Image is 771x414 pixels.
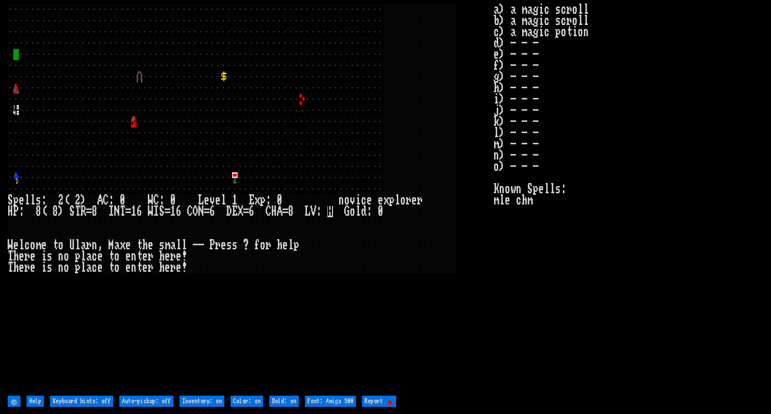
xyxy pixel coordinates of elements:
[109,206,114,217] div: I
[232,195,238,206] div: 1
[367,206,372,217] div: :
[8,240,13,251] div: W
[81,251,86,262] div: l
[378,195,383,206] div: e
[148,206,153,217] div: W
[260,240,266,251] div: o
[97,251,103,262] div: e
[165,251,170,262] div: e
[294,240,299,251] div: p
[204,195,210,206] div: e
[198,206,204,217] div: N
[176,240,182,251] div: l
[86,206,92,217] div: =
[92,251,97,262] div: c
[148,240,153,251] div: e
[13,195,19,206] div: p
[53,206,58,217] div: 8
[13,262,19,273] div: h
[30,240,36,251] div: o
[176,251,182,262] div: e
[30,195,36,206] div: l
[19,251,24,262] div: e
[221,195,226,206] div: l
[210,195,215,206] div: v
[24,195,30,206] div: l
[344,206,350,217] div: G
[159,240,165,251] div: s
[362,396,396,407] input: Report 🐞
[165,240,170,251] div: m
[417,195,423,206] div: r
[27,396,44,407] input: Help
[119,396,173,407] input: Auto-pickup: off
[86,240,92,251] div: r
[176,206,182,217] div: 6
[114,251,120,262] div: o
[182,251,187,262] div: !
[41,251,47,262] div: i
[367,195,372,206] div: e
[165,206,170,217] div: =
[344,195,350,206] div: o
[159,195,165,206] div: :
[41,262,47,273] div: i
[277,206,282,217] div: A
[193,240,198,251] div: -
[114,240,120,251] div: a
[316,206,322,217] div: :
[142,262,148,273] div: e
[81,262,86,273] div: l
[58,195,64,206] div: 2
[226,240,232,251] div: s
[243,206,249,217] div: =
[75,251,81,262] div: p
[137,262,142,273] div: t
[58,251,64,262] div: n
[232,206,238,217] div: E
[97,195,103,206] div: A
[355,206,361,217] div: l
[254,195,260,206] div: x
[170,240,176,251] div: a
[176,262,182,273] div: e
[230,396,263,407] input: Color: on
[170,251,176,262] div: r
[179,396,224,407] input: Inventory: on
[53,240,58,251] div: t
[249,206,254,217] div: 6
[75,240,81,251] div: l
[109,262,114,273] div: t
[8,206,13,217] div: H
[120,195,125,206] div: 0
[266,206,271,217] div: C
[75,262,81,273] div: p
[305,396,356,407] input: Font: Amiga 500
[30,251,36,262] div: e
[249,195,254,206] div: E
[92,262,97,273] div: c
[120,206,125,217] div: T
[58,262,64,273] div: n
[64,195,69,206] div: (
[412,195,417,206] div: e
[97,262,103,273] div: e
[170,195,176,206] div: 0
[114,262,120,273] div: o
[58,206,64,217] div: )
[75,195,81,206] div: 2
[277,195,282,206] div: 0
[148,262,153,273] div: r
[159,251,165,262] div: h
[69,240,75,251] div: U
[288,206,294,217] div: 8
[142,240,148,251] div: h
[215,195,221,206] div: e
[282,206,288,217] div: =
[148,195,153,206] div: W
[41,206,47,217] div: (
[339,195,344,206] div: n
[41,195,47,206] div: :
[327,206,333,217] mark: H
[137,206,142,217] div: 6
